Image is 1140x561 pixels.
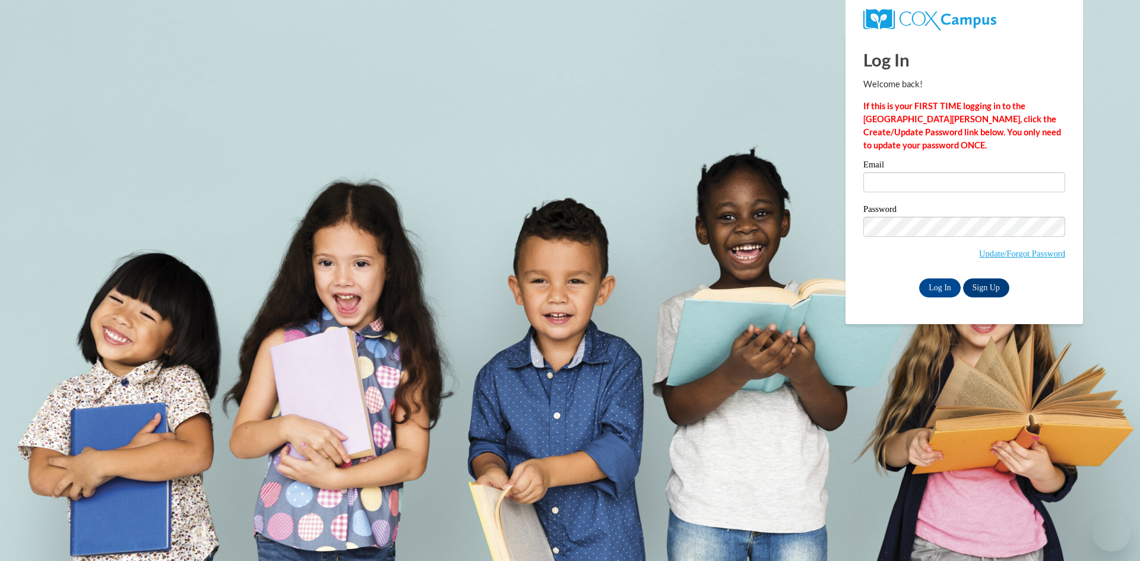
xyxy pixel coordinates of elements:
[979,249,1065,258] a: Update/Forgot Password
[963,278,1009,297] a: Sign Up
[1092,514,1130,552] iframe: Button to launch messaging window
[863,78,1065,91] p: Welcome back!
[863,47,1065,72] h1: Log In
[863,9,1065,30] a: COX Campus
[863,9,996,30] img: COX Campus
[863,205,1065,217] label: Password
[919,278,961,297] input: Log In
[863,160,1065,172] label: Email
[863,101,1061,150] strong: If this is your FIRST TIME logging in to the [GEOGRAPHIC_DATA][PERSON_NAME], click the Create/Upd...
